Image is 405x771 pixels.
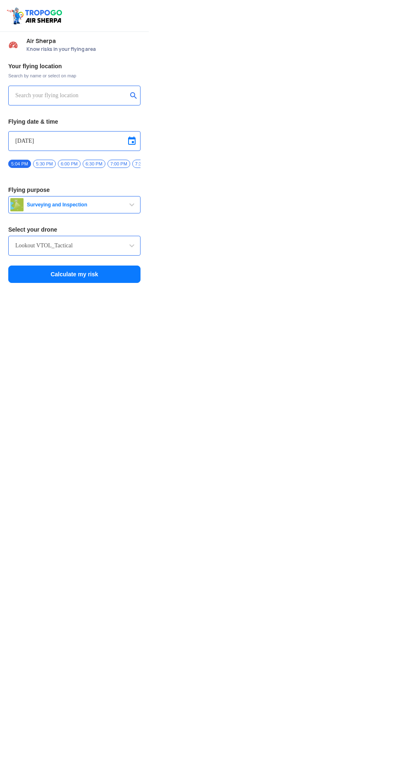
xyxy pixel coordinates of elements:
span: Know risks in your flying area [26,46,141,53]
span: Surveying and Inspection [24,201,127,208]
img: Risk Scores [8,40,18,50]
span: 5:30 PM [33,160,56,168]
button: Calculate my risk [8,266,141,283]
input: Search by name or Brand [15,241,133,251]
span: Air Sherpa [26,38,141,44]
span: 7:30 PM [132,160,155,168]
h3: Your flying location [8,63,141,69]
span: 7:00 PM [107,160,130,168]
span: 6:30 PM [83,160,105,168]
h3: Select your drone [8,227,141,232]
input: Select Date [15,136,133,146]
img: survey.png [10,198,24,211]
span: 6:00 PM [58,160,81,168]
img: ic_tgdronemaps.svg [6,6,65,25]
button: Surveying and Inspection [8,196,141,213]
input: Search your flying location [15,91,127,101]
h3: Flying purpose [8,187,141,193]
span: Search by name or select on map [8,72,141,79]
span: 5:04 PM [8,160,31,168]
h3: Flying date & time [8,119,141,125]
